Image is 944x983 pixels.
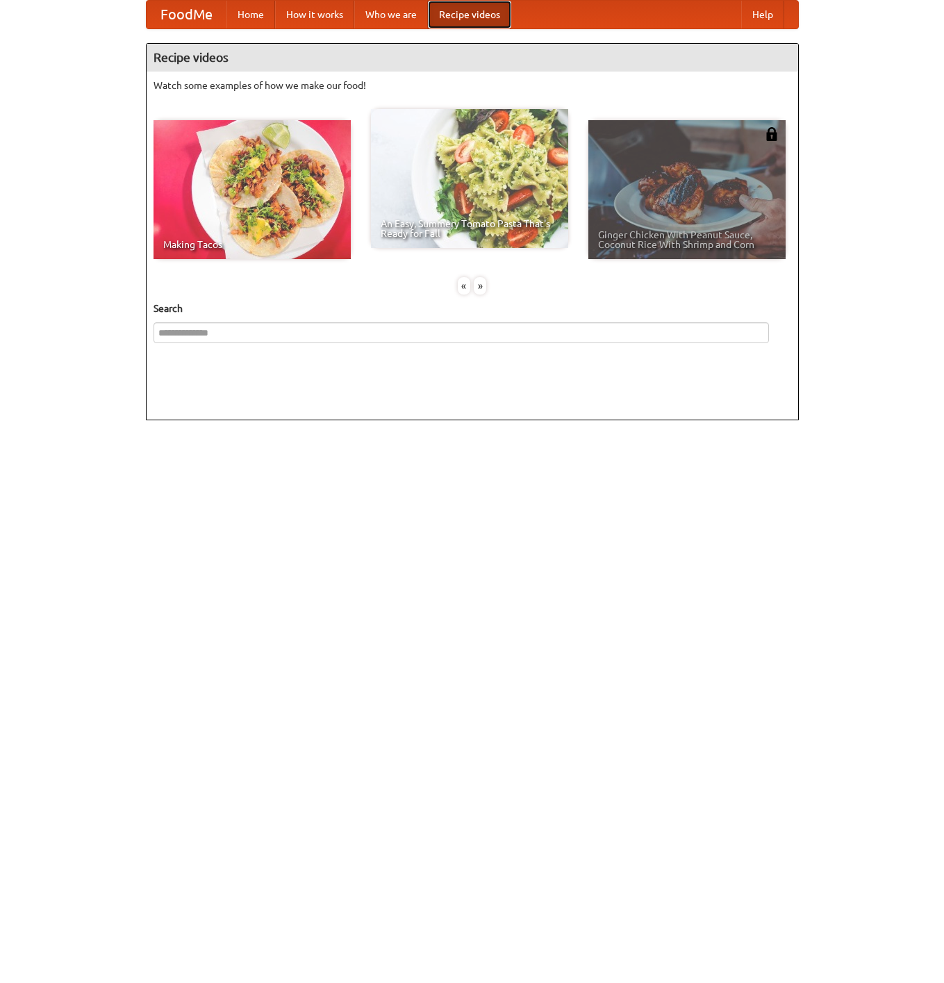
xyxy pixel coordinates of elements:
a: Help [741,1,784,28]
a: Home [226,1,275,28]
a: FoodMe [147,1,226,28]
h5: Search [154,301,791,315]
a: Who we are [354,1,428,28]
span: Making Tacos [163,240,341,249]
span: An Easy, Summery Tomato Pasta That's Ready for Fall [381,219,558,238]
img: 483408.png [765,127,779,141]
a: Recipe videos [428,1,511,28]
a: Making Tacos [154,120,351,259]
h4: Recipe videos [147,44,798,72]
div: « [458,277,470,295]
a: An Easy, Summery Tomato Pasta That's Ready for Fall [371,109,568,248]
div: » [474,277,486,295]
p: Watch some examples of how we make our food! [154,79,791,92]
a: How it works [275,1,354,28]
